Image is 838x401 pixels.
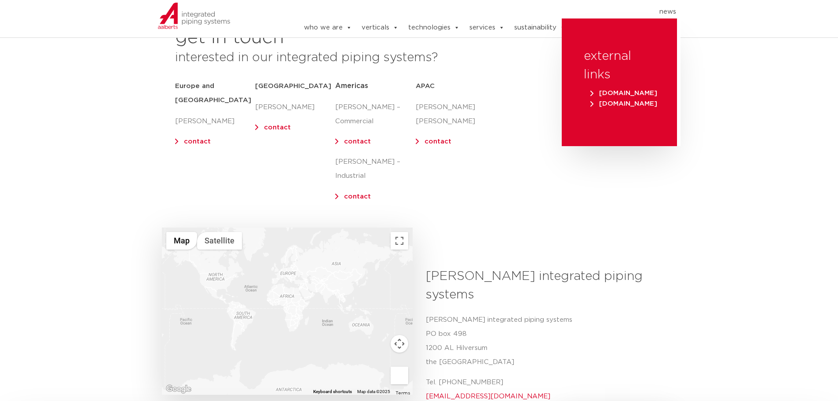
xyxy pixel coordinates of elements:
button: Show satellite imagery [197,232,242,250]
a: verticals [362,19,399,37]
p: [PERSON_NAME] [175,114,255,129]
a: contact [344,138,371,145]
a: Open this area in Google Maps (opens a new window) [164,383,193,395]
p: [PERSON_NAME] [PERSON_NAME] [416,100,496,129]
button: Show street map [166,232,197,250]
a: Terms (opens in new tab) [395,391,410,395]
span: [DOMAIN_NAME] [590,90,657,96]
a: sustainability [514,19,566,37]
img: Google [164,383,193,395]
a: [DOMAIN_NAME] [588,100,659,107]
h3: external links [584,47,655,84]
a: services [469,19,505,37]
a: news [659,5,676,19]
strong: Europe and [GEOGRAPHIC_DATA] [175,83,251,103]
p: [PERSON_NAME] integrated piping systems PO box 498 1200 AL Hilversum the [GEOGRAPHIC_DATA] [426,313,670,369]
a: contact [424,138,451,145]
span: Map data ©2025 [357,389,390,394]
a: [EMAIL_ADDRESS][DOMAIN_NAME] [426,393,550,400]
h5: [GEOGRAPHIC_DATA] [255,79,335,93]
p: [PERSON_NAME] [255,100,335,114]
a: contact [344,193,371,200]
nav: Menu [277,5,677,19]
h3: [PERSON_NAME] integrated piping systems [426,267,670,304]
a: who we are [304,19,352,37]
button: Map camera controls [391,335,408,353]
span: Americas [335,82,368,89]
span: [DOMAIN_NAME] [590,100,657,107]
h5: APAC [416,79,496,93]
a: contact [184,138,211,145]
p: [PERSON_NAME] – Commercial [335,100,415,129]
h3: interested in our integrated piping systems? [175,48,540,67]
a: [DOMAIN_NAME] [588,90,659,96]
a: contact [264,124,291,131]
button: Keyboard shortcuts [313,389,352,395]
p: [PERSON_NAME] – Industrial [335,155,415,183]
h2: get in touch [175,27,284,48]
button: Toggle fullscreen view [391,232,408,250]
a: technologies [408,19,460,37]
button: Drag Pegman onto the map to open Street View [391,367,408,384]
